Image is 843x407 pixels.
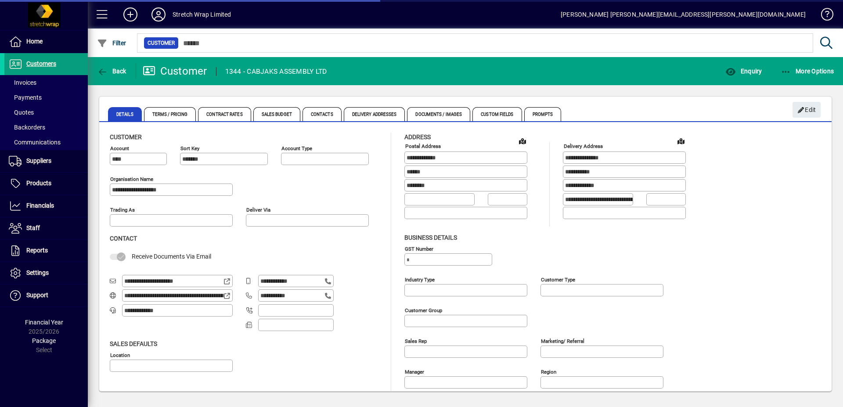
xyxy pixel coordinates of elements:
[4,90,88,105] a: Payments
[541,338,584,344] mat-label: Marketing/ Referral
[9,124,45,131] span: Backorders
[144,107,196,121] span: Terms / Pricing
[4,75,88,90] a: Invoices
[225,65,327,79] div: 1344 - CABJAKS ASSEMBLY LTD
[407,107,470,121] span: Documents / Images
[4,135,88,150] a: Communications
[26,202,54,209] span: Financials
[26,247,48,254] span: Reports
[404,133,431,140] span: Address
[723,63,764,79] button: Enquiry
[97,40,126,47] span: Filter
[144,7,173,22] button: Profile
[253,107,300,121] span: Sales Budget
[4,195,88,217] a: Financials
[9,109,34,116] span: Quotes
[524,107,562,121] span: Prompts
[4,217,88,239] a: Staff
[9,79,36,86] span: Invoices
[404,234,457,241] span: Business details
[725,68,762,75] span: Enquiry
[110,145,129,151] mat-label: Account
[814,2,832,30] a: Knowledge Base
[26,38,43,45] span: Home
[472,107,522,121] span: Custom Fields
[95,35,129,51] button: Filter
[110,340,157,347] span: Sales defaults
[26,269,49,276] span: Settings
[781,68,834,75] span: More Options
[281,145,312,151] mat-label: Account Type
[110,207,135,213] mat-label: Trading as
[4,31,88,53] a: Home
[405,307,442,313] mat-label: Customer group
[143,64,207,78] div: Customer
[4,173,88,194] a: Products
[26,224,40,231] span: Staff
[541,368,556,375] mat-label: Region
[4,240,88,262] a: Reports
[4,120,88,135] a: Backorders
[4,150,88,172] a: Suppliers
[793,102,821,118] button: Edit
[110,235,137,242] span: Contact
[246,207,270,213] mat-label: Deliver via
[110,352,130,358] mat-label: Location
[4,285,88,306] a: Support
[561,7,806,22] div: [PERSON_NAME] [PERSON_NAME][EMAIL_ADDRESS][PERSON_NAME][DOMAIN_NAME]
[303,107,342,121] span: Contacts
[9,94,42,101] span: Payments
[148,39,175,47] span: Customer
[97,68,126,75] span: Back
[26,60,56,67] span: Customers
[344,107,405,121] span: Delivery Addresses
[25,319,63,326] span: Financial Year
[26,157,51,164] span: Suppliers
[405,276,435,282] mat-label: Industry type
[541,276,575,282] mat-label: Customer type
[95,63,129,79] button: Back
[515,134,530,148] a: View on map
[110,133,142,140] span: Customer
[4,105,88,120] a: Quotes
[88,63,136,79] app-page-header-button: Back
[108,107,142,121] span: Details
[32,337,56,344] span: Package
[9,139,61,146] span: Communications
[132,253,211,260] span: Receive Documents Via Email
[4,262,88,284] a: Settings
[405,245,433,252] mat-label: GST Number
[116,7,144,22] button: Add
[173,7,231,22] div: Stretch Wrap Limited
[405,368,424,375] mat-label: Manager
[26,180,51,187] span: Products
[405,338,427,344] mat-label: Sales rep
[674,134,688,148] a: View on map
[26,292,48,299] span: Support
[778,63,836,79] button: More Options
[180,145,199,151] mat-label: Sort key
[198,107,251,121] span: Contract Rates
[110,176,153,182] mat-label: Organisation name
[797,103,816,117] span: Edit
